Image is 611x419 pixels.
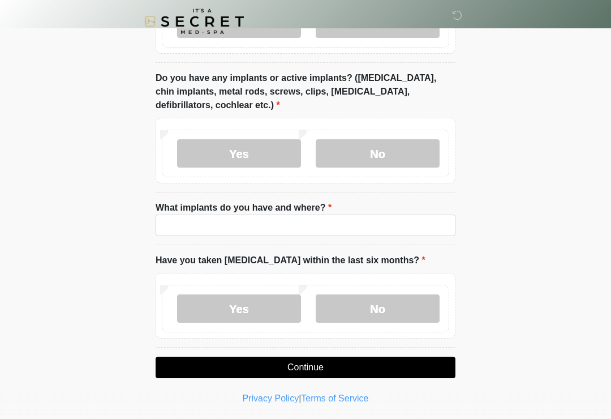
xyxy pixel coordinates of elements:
a: | [299,394,301,403]
a: Privacy Policy [243,394,299,403]
label: What implants do you have and where? [156,201,332,215]
label: No [316,294,440,323]
a: Terms of Service [301,394,368,403]
label: No [316,139,440,168]
label: Have you taken [MEDICAL_DATA] within the last six months? [156,254,425,267]
img: It's A Secret Med Spa Logo [144,8,244,34]
label: Yes [177,139,301,168]
label: Do you have any implants or active implants? ([MEDICAL_DATA], chin implants, metal rods, screws, ... [156,71,455,112]
button: Continue [156,357,455,378]
label: Yes [177,294,301,323]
